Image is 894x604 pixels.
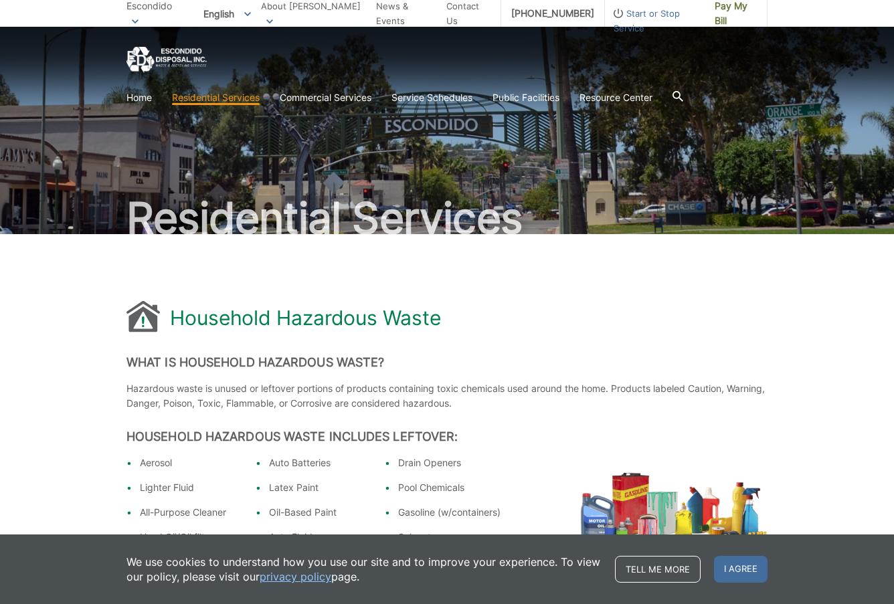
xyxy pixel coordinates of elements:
li: Gasoline (w/containers) [398,505,501,520]
li: Drain Openers [398,456,501,470]
a: Residential Services [172,90,260,105]
li: Auto Batteries [269,456,371,470]
a: EDCD logo. Return to the homepage. [126,47,207,73]
span: English [193,3,261,25]
h2: Household Hazardous Waste Includes Leftover: [126,429,768,444]
li: Auto Fluids [269,530,371,544]
li: Solvents [398,530,501,544]
a: Service Schedules [391,90,472,105]
li: Pool Chemicals [398,480,501,495]
li: Used Oil/Oil filters [140,530,242,544]
span: I agree [714,556,768,583]
a: Resource Center [579,90,652,105]
a: Home [126,90,152,105]
h1: Household Hazardous Waste [170,306,441,330]
a: Tell me more [615,556,701,583]
a: privacy policy [260,569,331,584]
p: Hazardous waste is unused or leftover portions of products containing toxic chemicals used around... [126,381,768,411]
h2: Residential Services [126,197,768,239]
li: Oil-Based Paint [269,505,371,520]
li: Latex Paint [269,480,371,495]
img: hazardous-waste.png [571,472,768,558]
a: Commercial Services [280,90,371,105]
li: Lighter Fluid [140,480,242,495]
h2: What is Household Hazardous Waste? [126,355,768,370]
a: Public Facilities [493,90,559,105]
p: We use cookies to understand how you use our site and to improve your experience. To view our pol... [126,555,602,584]
li: All-Purpose Cleaner [140,505,242,520]
li: Aerosol [140,456,242,470]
